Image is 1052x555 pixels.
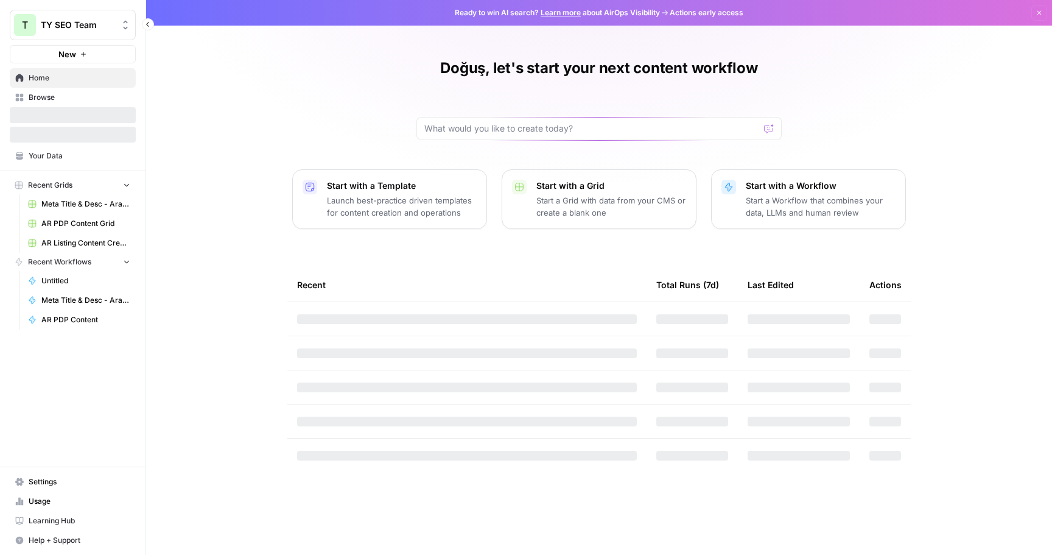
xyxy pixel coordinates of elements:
a: Usage [10,492,136,511]
span: Ready to win AI search? about AirOps Visibility [455,7,660,18]
span: Help + Support [29,535,130,546]
a: Browse [10,88,136,107]
a: Settings [10,472,136,492]
div: Last Edited [748,268,794,302]
div: Total Runs (7d) [656,268,719,302]
input: What would you like to create today? [424,122,759,135]
button: New [10,45,136,63]
button: Recent Workflows [10,253,136,271]
span: Your Data [29,150,130,161]
p: Start with a Grid [536,180,686,192]
p: Start a Workflow that combines your data, LLMs and human review [746,194,896,219]
p: Launch best-practice driven templates for content creation and operations [327,194,477,219]
h1: Doğuş, let's start your next content workflow [440,58,757,78]
a: AR PDP Content Grid [23,214,136,233]
a: Meta Title & Desc - Arabic [23,291,136,310]
span: Recent Workflows [28,256,91,267]
button: Workspace: TY SEO Team [10,10,136,40]
button: Recent Grids [10,176,136,194]
span: Home [29,72,130,83]
span: AR PDP Content [41,314,130,325]
button: Start with a TemplateLaunch best-practice driven templates for content creation and operations [292,169,487,229]
span: Meta Title & Desc - Arabic [41,199,130,210]
span: Actions early access [670,7,743,18]
span: AR Listing Content Creation Grid [41,238,130,249]
span: New [58,48,76,60]
a: AR Listing Content Creation Grid [23,233,136,253]
span: Settings [29,476,130,487]
span: Recent Grids [28,180,72,191]
a: Home [10,68,136,88]
span: AR PDP Content Grid [41,218,130,229]
div: Actions [869,268,902,302]
span: TY SEO Team [41,19,114,31]
p: Start a Grid with data from your CMS or create a blank one [536,194,686,219]
span: Untitled [41,275,130,286]
span: Usage [29,496,130,507]
span: T [22,18,28,32]
span: Browse [29,92,130,103]
a: Untitled [23,271,136,291]
p: Start with a Template [327,180,477,192]
a: Learn more [541,8,581,17]
p: Start with a Workflow [746,180,896,192]
span: Learning Hub [29,515,130,526]
button: Help + Support [10,531,136,550]
a: Your Data [10,146,136,166]
a: Learning Hub [10,511,136,531]
div: Recent [297,268,637,302]
button: Start with a GridStart a Grid with data from your CMS or create a blank one [502,169,696,229]
a: AR PDP Content [23,310,136,330]
a: Meta Title & Desc - Arabic [23,194,136,214]
button: Start with a WorkflowStart a Workflow that combines your data, LLMs and human review [711,169,906,229]
span: Meta Title & Desc - Arabic [41,295,130,306]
